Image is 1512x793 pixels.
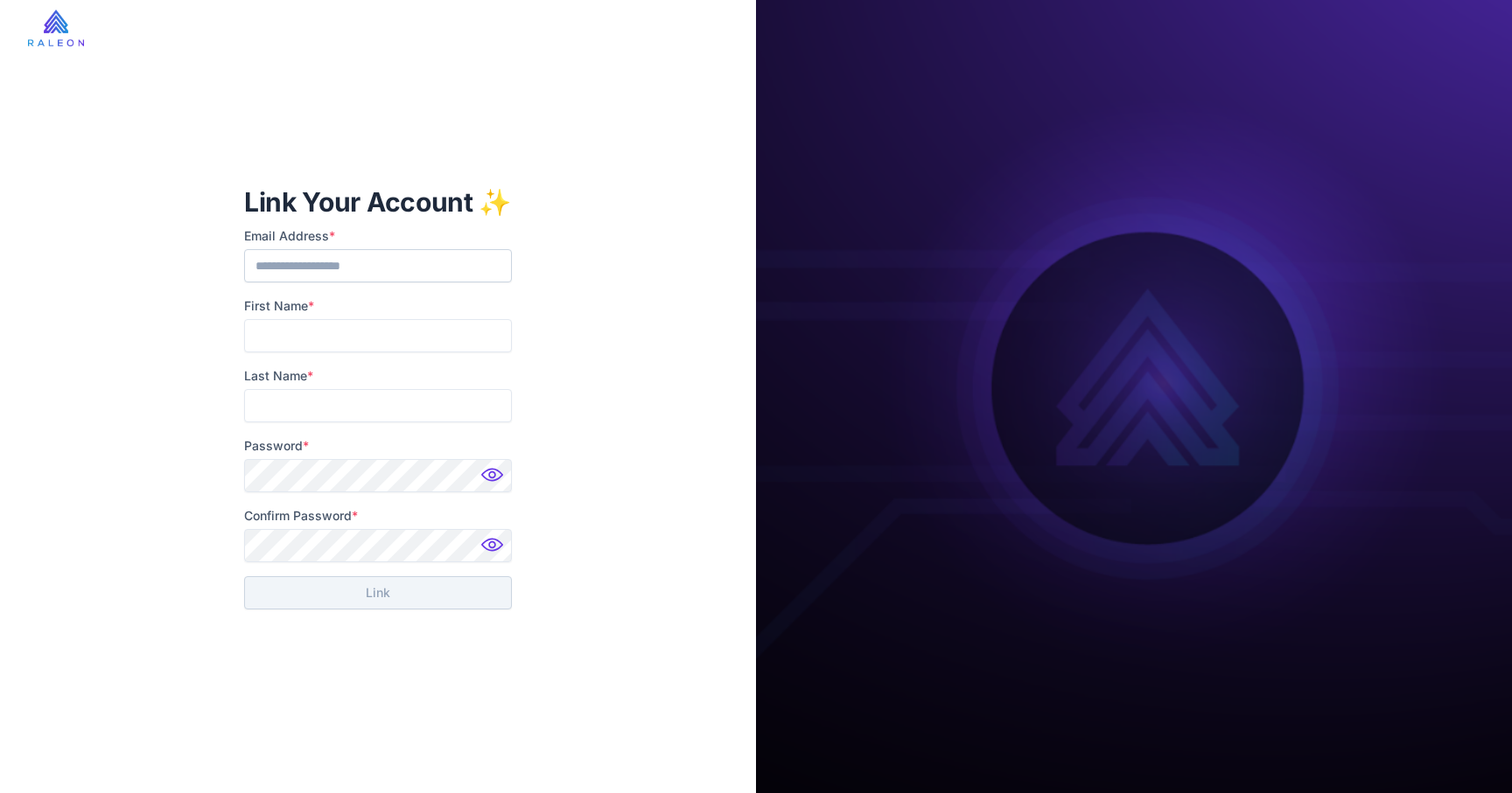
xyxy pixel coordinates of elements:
label: Confirm Password [244,506,512,525]
label: Password [244,436,512,456]
img: Password hidden [477,463,512,497]
img: Password hidden [477,532,512,567]
img: raleon-logo-whitebg.9aac0268.jpg [28,10,84,46]
label: First Name [244,296,512,316]
label: Email Address [244,226,512,246]
button: Link [244,576,512,609]
h1: Link Your Account ✨ [244,184,512,219]
label: Last Name [244,366,512,386]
